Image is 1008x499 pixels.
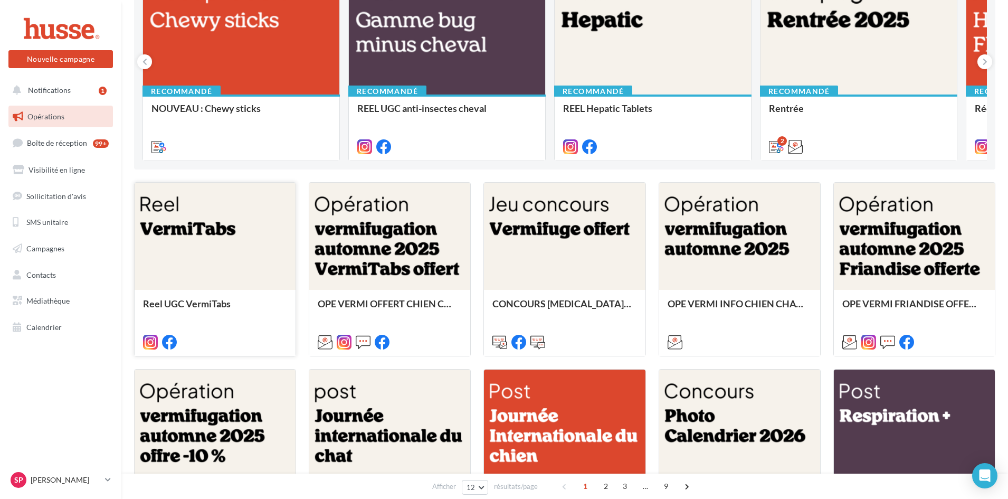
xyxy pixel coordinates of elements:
[26,218,68,227] span: SMS unitaire
[26,244,64,253] span: Campagnes
[99,87,107,95] div: 1
[151,103,331,124] div: NOUVEAU : Chewy sticks
[6,79,111,101] button: Notifications 1
[6,106,115,128] a: Opérations
[777,136,787,146] div: 2
[6,185,115,208] a: Sollicitation d'avis
[577,478,594,495] span: 1
[348,86,426,97] div: Recommandé
[357,103,537,124] div: REEL UGC anti-insectes cheval
[432,482,456,492] span: Afficher
[972,463,997,488] div: Open Intercom Messenger
[6,211,115,233] a: SMS unitaire
[8,50,113,68] button: Nouvelle campagne
[26,323,62,332] span: Calendrier
[658,478,674,495] span: 9
[467,483,476,492] span: 12
[760,86,838,97] div: Recommandé
[318,298,462,319] div: OPE VERMI OFFERT CHIEN CHAT AUTOMNE
[6,290,115,312] a: Médiathèque
[668,298,812,319] div: OPE VERMI INFO CHIEN CHAT AUTOMNE
[6,131,115,154] a: Boîte de réception99+
[28,86,71,95] span: Notifications
[492,298,636,319] div: CONCOURS [MEDICAL_DATA] OFFERT AUTOMNE 2025
[842,298,986,319] div: OPE VERMI FRIANDISE OFFERTE CHIEN CHAT AUTOMNE
[769,103,948,124] div: Rentrée
[637,478,654,495] span: ...
[6,159,115,181] a: Visibilité en ligne
[8,470,113,490] a: Sp [PERSON_NAME]
[563,103,743,124] div: REEL Hepatic Tablets
[143,298,287,319] div: Reel UGC VermiTabs
[494,482,538,492] span: résultats/page
[26,296,70,305] span: Médiathèque
[26,191,86,200] span: Sollicitation d'avis
[14,475,23,485] span: Sp
[554,86,632,97] div: Recommandé
[27,112,64,121] span: Opérations
[6,316,115,338] a: Calendrier
[6,238,115,260] a: Campagnes
[6,264,115,286] a: Contacts
[27,138,87,147] span: Boîte de réception
[28,165,85,174] span: Visibilité en ligne
[31,475,101,485] p: [PERSON_NAME]
[462,480,489,495] button: 12
[26,270,56,279] span: Contacts
[597,478,614,495] span: 2
[142,86,221,97] div: Recommandé
[93,139,109,148] div: 99+
[616,478,633,495] span: 3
